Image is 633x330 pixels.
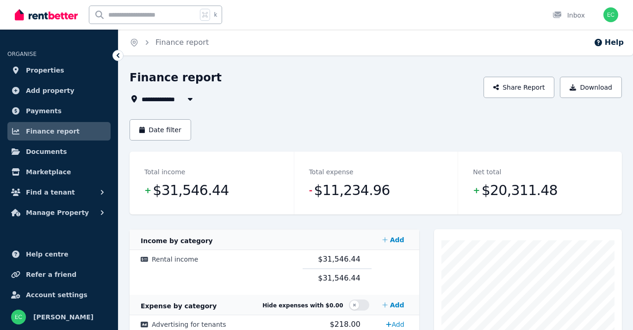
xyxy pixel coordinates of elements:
span: Hide expenses with $0.00 [262,302,343,309]
span: Add property [26,85,74,96]
h1: Finance report [130,70,222,85]
span: $218.00 [330,320,360,329]
span: Rental income [152,256,198,263]
dt: Total income [144,166,185,177]
span: Income by category [141,237,213,244]
span: Documents [26,146,67,157]
a: Marketplace [7,163,111,181]
span: Expense by category [141,302,217,310]
span: Refer a friend [26,269,76,280]
dt: Total expense [309,166,354,177]
span: $11,234.96 [314,181,390,200]
a: Documents [7,142,111,161]
div: Inbox [552,11,585,20]
span: $31,546.44 [153,181,229,200]
button: Help [594,37,624,48]
span: Find a tenant [26,187,75,198]
span: Manage Property [26,207,89,218]
a: Refer a friend [7,265,111,284]
span: $31,546.44 [318,274,360,282]
span: $20,311.48 [482,181,558,200]
span: Help centre [26,249,68,260]
span: + [144,184,151,197]
span: Advertising for tenants [152,321,226,328]
button: Manage Property [7,203,111,222]
a: Properties [7,61,111,79]
dt: Net total [473,166,501,177]
nav: Breadcrumb [118,30,220,55]
img: RentBetter [15,8,78,22]
a: Add property [7,81,111,100]
a: Finance report [155,38,209,47]
a: Help centre [7,245,111,263]
a: Add [379,296,408,314]
span: $31,546.44 [318,255,360,263]
span: Payments [26,105,62,116]
span: + [473,184,479,197]
span: Marketplace [26,166,71,177]
a: Payments [7,102,111,120]
span: [PERSON_NAME] [33,312,93,323]
span: Account settings [26,289,87,300]
img: Emma Crichton [11,310,26,324]
span: - [309,184,312,197]
span: k [214,11,217,18]
a: Finance report [7,122,111,141]
button: Date filter [130,119,191,141]
button: Find a tenant [7,183,111,202]
span: ORGANISE [7,51,37,57]
button: Download [560,77,622,98]
span: Properties [26,65,64,76]
a: Add [379,231,408,249]
a: Account settings [7,286,111,304]
iframe: Intercom live chat [602,299,624,321]
img: Emma Crichton [603,7,618,22]
button: Share Report [484,77,555,98]
span: Finance report [26,126,80,137]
